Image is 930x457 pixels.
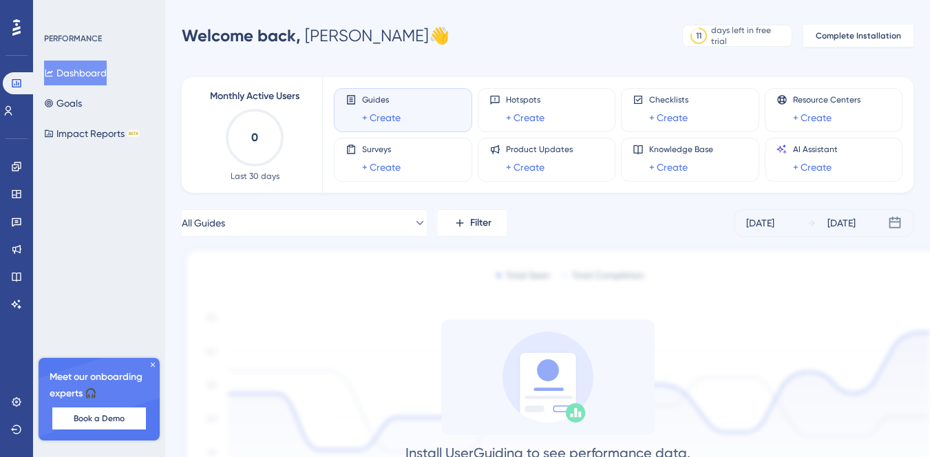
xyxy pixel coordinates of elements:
div: [DATE] [827,215,856,231]
button: Complete Installation [803,25,913,47]
a: + Create [793,159,832,176]
span: Welcome back, [182,25,301,45]
span: AI Assistant [793,144,838,155]
span: All Guides [182,215,225,231]
span: Filter [470,215,492,231]
span: Product Updates [506,144,573,155]
a: + Create [649,109,688,126]
div: [DATE] [746,215,774,231]
span: Knowledge Base [649,144,713,155]
button: All Guides [182,209,427,237]
a: + Create [506,109,545,126]
a: + Create [793,109,832,126]
text: 0 [251,131,258,144]
span: Complete Installation [816,30,901,41]
button: Goals [44,91,82,116]
span: Surveys [362,144,401,155]
span: Meet our onboarding experts 🎧 [50,369,149,402]
a: + Create [362,159,401,176]
span: Last 30 days [231,171,279,182]
button: Dashboard [44,61,107,85]
div: days left in free trial [711,25,788,47]
button: Book a Demo [52,407,146,429]
span: Book a Demo [74,413,125,424]
div: [PERSON_NAME] 👋 [182,25,450,47]
a: + Create [649,159,688,176]
a: + Create [362,109,401,126]
div: BETA [127,130,140,137]
button: Filter [438,209,507,237]
span: Guides [362,94,401,105]
span: Checklists [649,94,688,105]
div: PERFORMANCE [44,33,102,44]
span: Monthly Active Users [210,88,299,105]
span: Resource Centers [793,94,860,105]
button: Impact ReportsBETA [44,121,140,146]
div: 11 [696,30,701,41]
span: Hotspots [506,94,545,105]
a: + Create [506,159,545,176]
